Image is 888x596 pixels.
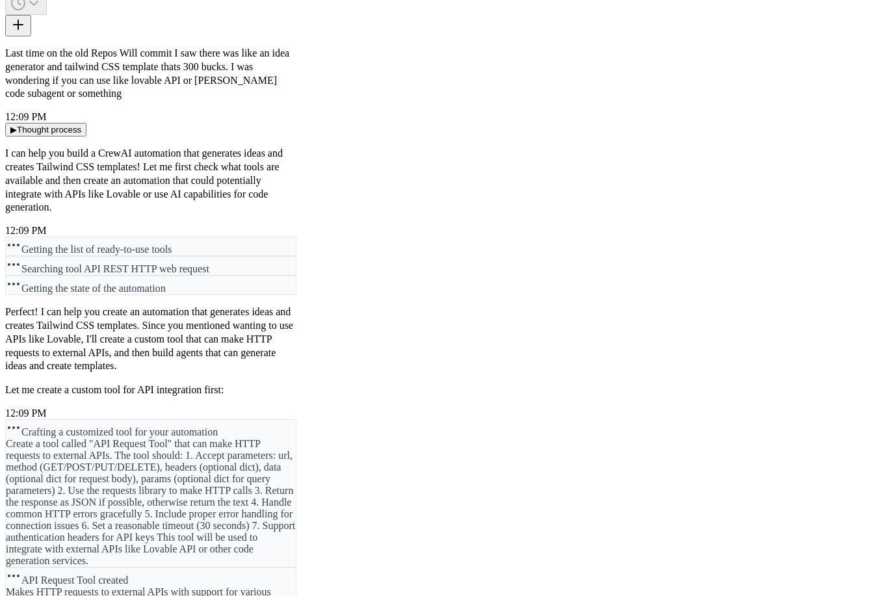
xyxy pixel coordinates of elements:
p: Last time on the old Repos Will commit I saw there was like an idea generator and tailwind CSS te... [5,47,296,101]
span: Getting the state of the automation [21,283,166,294]
div: 12:09 PM [5,111,296,123]
span: Getting the list of ready-to-use tools [21,244,172,255]
span: API Request Tool created [21,575,128,586]
div: 12:09 PM [5,408,296,419]
button: ▶Thought process [5,123,86,136]
span: Crafting a customized tool for your automation [21,426,218,437]
span: Searching tool API REST HTTP web request [21,263,209,274]
p: Let me create a custom tool for API integration first: [5,383,296,397]
span: ▶ [10,125,17,135]
p: I can help you build a CrewAI automation that generates ideas and creates Tailwind CSS templates!... [5,147,296,214]
button: Start a new chat [5,15,31,36]
p: Perfect! I can help you create an automation that generates ideas and creates Tailwind CSS templa... [5,305,296,373]
div: Create a tool called "API Request Tool" that can make HTTP requests to external APIs. The tool sh... [6,438,296,567]
div: 12:09 PM [5,225,296,237]
span: Thought process [17,125,81,135]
